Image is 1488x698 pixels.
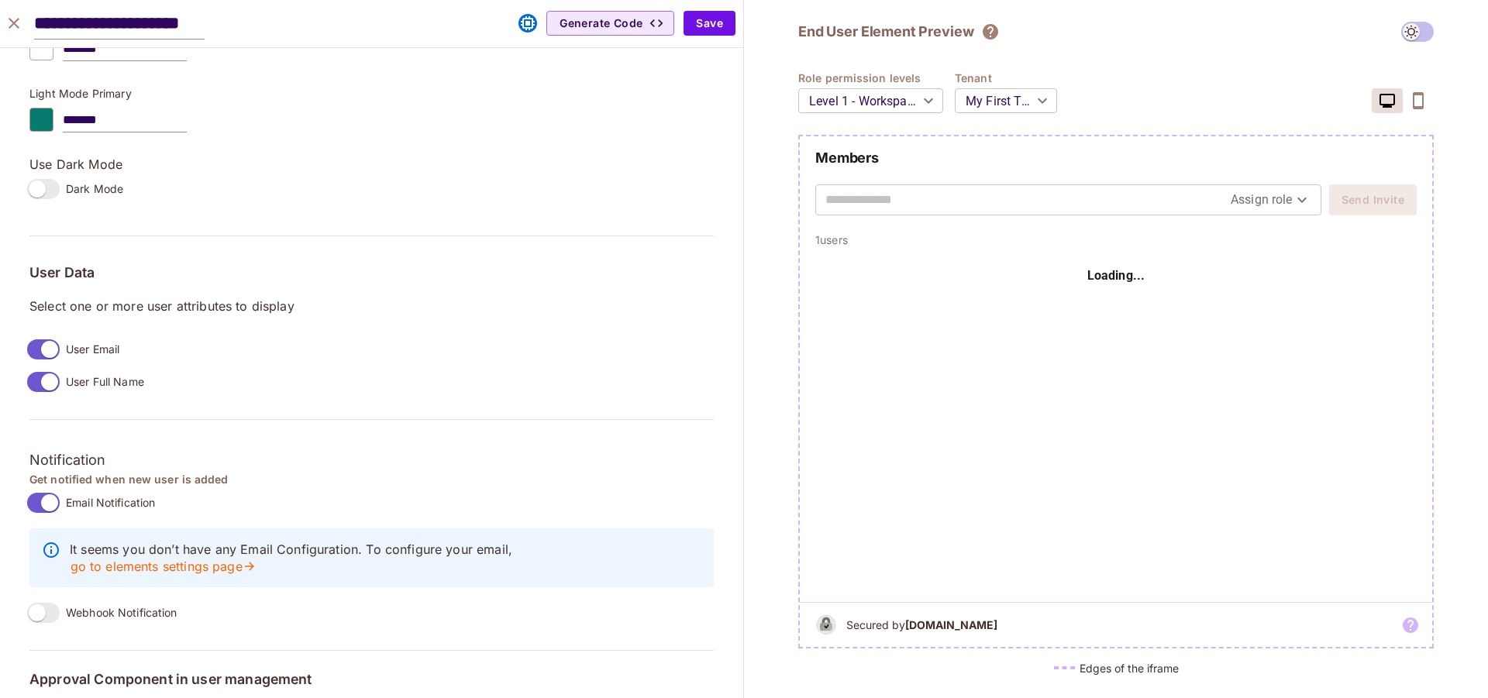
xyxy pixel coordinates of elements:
[66,374,144,389] span: User Full Name
[846,617,997,632] h5: Secured by
[70,558,257,575] a: go to elements settings page
[905,618,997,631] b: [DOMAIN_NAME]
[1080,661,1179,676] h5: Edges of the iframe
[812,610,840,639] img: b&w logo
[66,495,155,510] span: Email Notification
[684,11,735,36] button: Save
[1087,266,1145,285] h4: Loading...
[546,11,674,36] button: Generate Code
[1231,187,1311,212] div: Assign role
[70,541,701,575] p: It seems you don’t have any Email Configuration. To configure your email,
[955,79,1057,122] div: My First Todo List
[29,88,714,100] p: Light Mode Primary
[29,297,714,315] p: Select one or more user attributes to display
[798,70,955,85] h4: Role permission levels
[29,472,714,487] h4: Get notified when new user is added
[815,149,1417,167] h2: Members
[798,79,943,122] div: Level 1 - Workspace Owner
[955,70,1069,85] h4: Tenant
[1329,184,1417,215] button: Send Invite
[66,342,119,356] span: User Email
[29,156,714,173] p: Use Dark Mode
[518,14,537,33] svg: This element was embedded
[66,181,123,196] span: Dark Mode
[66,605,177,620] span: Webhook Notification
[981,22,1000,41] svg: The element will only show tenant specific content. No user information will be visible across te...
[29,672,714,687] h5: Approval Component in user management
[798,22,973,41] h2: End User Element Preview
[29,449,714,472] h3: Notification
[29,265,714,280] h5: User Data
[815,232,1417,247] p: 1 users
